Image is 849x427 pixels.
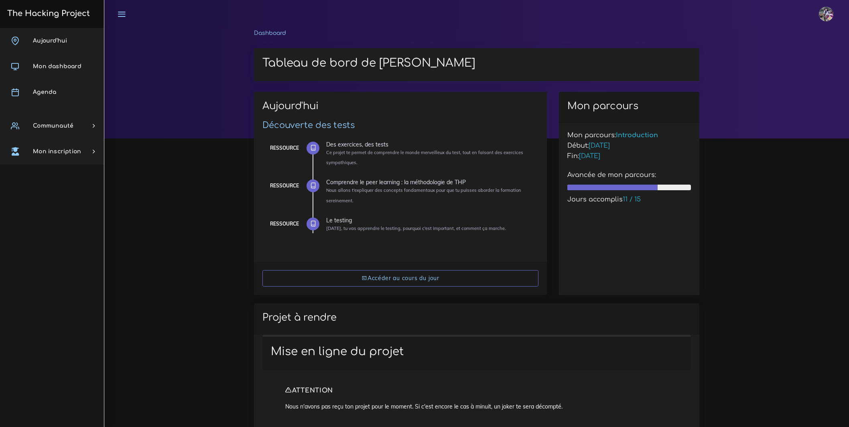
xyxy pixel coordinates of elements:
span: [DATE] [579,152,600,160]
span: Introduction [616,132,658,139]
span: Mon dashboard [33,63,81,69]
span: Aujourd'hui [33,38,67,44]
span: [DATE] [589,142,610,149]
div: Comprendre le peer learning : la méthodologie de THP [326,179,532,185]
div: Le testing [326,218,532,223]
h5: Avancée de mon parcours: [567,171,691,179]
h2: Aujourd'hui [262,100,538,118]
a: Dashboard [254,30,286,36]
img: eg54bupqcshyolnhdacp.jpg [819,7,833,21]
div: Des exercices, des tests [326,142,532,147]
a: Accéder au cours du jour [262,270,538,287]
small: Ce projet te permet de comprendre le monde merveilleux du test, tout en faisant des exercices sym... [326,150,523,165]
h2: Mon parcours [567,100,691,112]
small: Nous allons t'expliquer des concepts fondamentaux pour que tu puisses aborder la formation serein... [326,187,521,203]
div: Ressource [270,181,299,190]
h2: Projet à rendre [262,312,691,323]
h3: The Hacking Project [5,9,90,18]
span: Communauté [33,123,73,129]
h5: Jours accomplis [567,196,691,203]
span: 11 / 15 [623,196,641,203]
h1: Mise en ligne du projet [271,345,682,359]
p: Nous n'avons pas reçu ton projet pour le moment. Si c'est encore le cas à minuit, un joker te ser... [285,403,668,411]
h5: Début: [567,142,691,150]
span: Mon inscription [33,148,81,155]
div: Ressource [270,220,299,228]
h5: Mon parcours: [567,132,691,139]
span: Agenda [33,89,56,95]
h1: Tableau de bord de [PERSON_NAME] [262,57,691,70]
small: [DATE], tu vas apprendre le testing, pourquoi c'est important, et comment ça marche. [326,226,506,231]
h5: Fin: [567,152,691,160]
a: Découverte des tests [262,120,355,130]
div: Ressource [270,144,299,152]
h4: ATTENTION [285,387,668,394]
